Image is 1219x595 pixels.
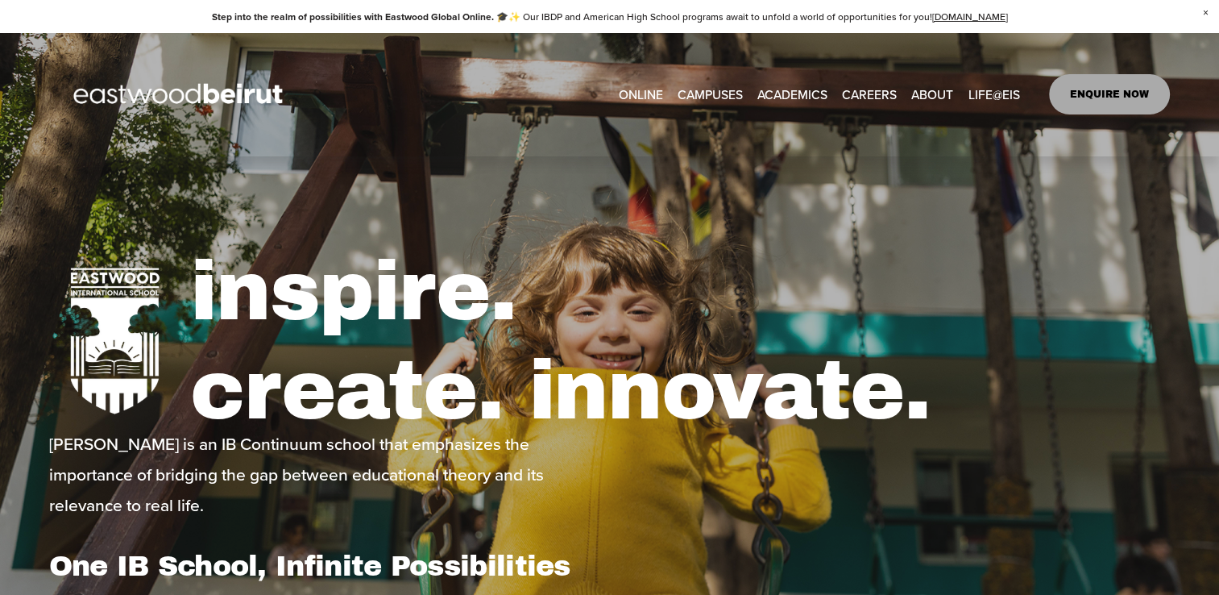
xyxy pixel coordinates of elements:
a: [DOMAIN_NAME] [932,10,1008,23]
span: ACADEMICS [757,83,827,106]
a: ONLINE [619,82,663,107]
a: folder dropdown [678,82,743,107]
span: CAMPUSES [678,83,743,106]
span: ABOUT [911,83,953,106]
p: [PERSON_NAME] is an IB Continuum school that emphasizes the importance of bridging the gap betwee... [49,429,605,521]
a: ENQUIRE NOW [1049,74,1171,114]
h1: One IB School, Infinite Possibilities [49,549,605,583]
span: LIFE@EIS [968,83,1019,106]
a: CAREERS [842,82,897,107]
a: folder dropdown [757,82,827,107]
a: folder dropdown [968,82,1019,107]
h1: inspire. create. innovate. [190,243,1171,442]
a: folder dropdown [911,82,953,107]
img: EastwoodIS Global Site [49,54,312,136]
